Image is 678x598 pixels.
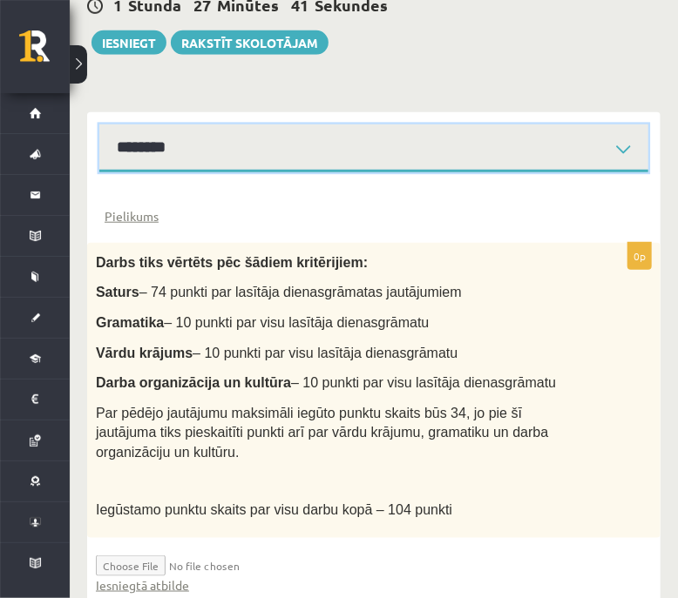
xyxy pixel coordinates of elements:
[96,285,139,299] span: Saturs
[19,30,70,74] a: Rīgas 1. Tālmācības vidusskola
[96,576,189,595] a: Iesniegtā atbilde
[92,30,166,55] button: Iesniegt
[96,502,452,517] span: Iegūstamo punktu skaits par visu darbu kopā – 104 punkti
[627,242,652,270] p: 0p
[96,346,193,360] span: Vārdu krājums
[96,255,368,270] span: Darbs tiks vērtēts pēc šādiem kritērijiem:
[291,375,556,390] span: – 10 punkti par visu lasītāja dienasgrāmatu
[164,315,429,330] span: – 10 punkti par visu lasītāja dienasgrāmatu
[96,406,548,460] span: Par pēdējo jautājumu maksimāli iegūto punktu skaits būs 34, jo pie šī jautājuma tiks pieskaitīti ...
[96,375,291,390] span: Darba organizācija un kultūra
[96,315,164,330] span: Gramatika
[105,207,159,225] a: Pielikums
[193,346,458,360] span: – 10 punkti par visu lasītāja dienasgrāmatu
[139,285,462,299] span: – 74 punkti par lasītāja dienasgrāmatas jautājumiem
[171,30,329,55] a: Rakstīt skolotājam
